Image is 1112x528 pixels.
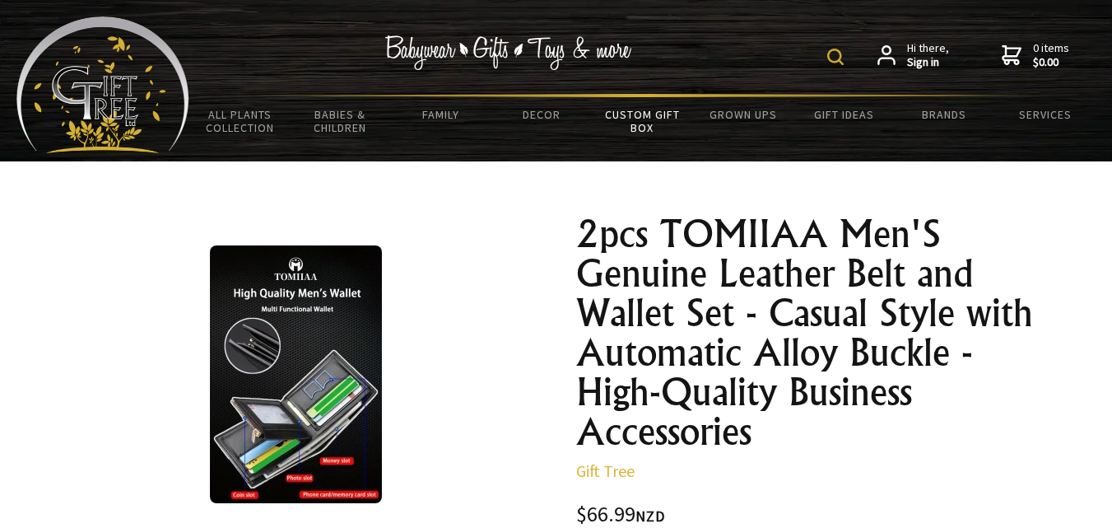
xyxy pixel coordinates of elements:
a: Decor [491,97,592,132]
a: Babies & Children [290,97,390,145]
img: product search [827,49,844,65]
a: Services [995,97,1096,132]
a: Hi there,Sign in [877,41,949,70]
span: 0 items [1033,40,1069,70]
a: Gift Ideas [793,97,894,132]
a: Gift Tree [576,460,635,481]
img: Babywear - Gifts - Toys & more [385,35,632,70]
a: Family [391,97,491,132]
span: NZD [635,507,665,526]
a: Grown Ups [693,97,793,132]
img: 2pcs TOMIIAA Men'S Genuine Leather Belt and Wallet Set - Casual Style with Automatic Alloy Buckle... [210,245,382,503]
img: Babyware - Gifts - Toys and more... [16,16,189,153]
strong: $0.00 [1033,55,1069,70]
span: Hi there, [907,41,949,70]
a: Brands [894,97,994,132]
a: All Plants Collection [189,97,290,145]
strong: Sign in [907,55,949,70]
h1: 2pcs TOMIIAA Men'S Genuine Leather Belt and Wallet Set - Casual Style with Automatic Alloy Buckle... [576,214,1057,451]
a: 0 items$0.00 [1002,41,1069,70]
a: Custom Gift Box [592,97,692,145]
